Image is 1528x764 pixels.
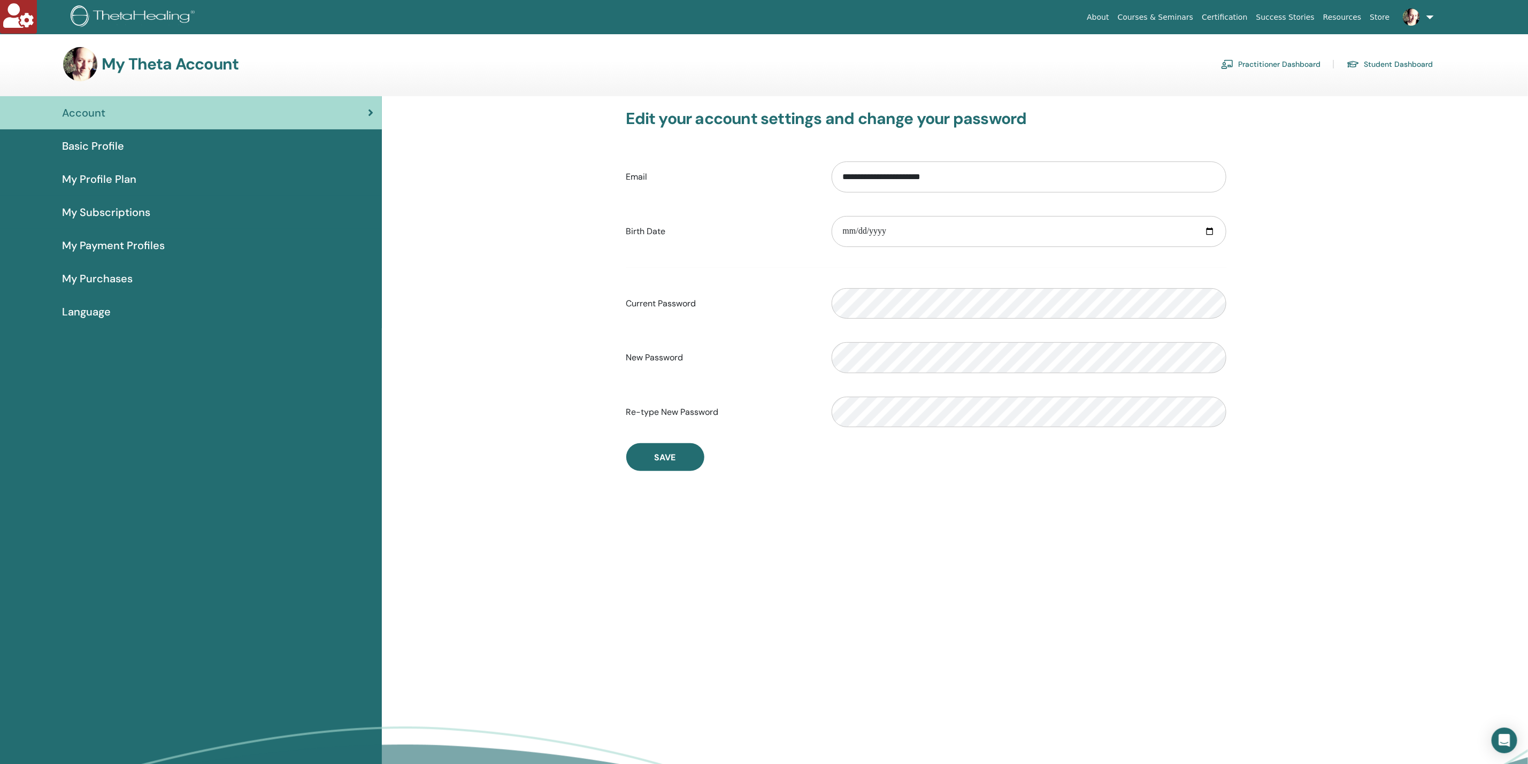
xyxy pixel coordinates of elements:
[626,109,1226,128] h3: Edit your account settings and change your password
[62,105,105,121] span: Account
[63,47,97,81] img: default.jpg
[1347,56,1433,73] a: Student Dashboard
[62,171,136,187] span: My Profile Plan
[1221,56,1320,73] a: Practitioner Dashboard
[1403,9,1420,26] img: default.jpg
[71,5,198,29] img: logo.png
[1114,7,1198,27] a: Courses & Seminars
[62,204,150,220] span: My Subscriptions
[62,271,133,287] span: My Purchases
[62,138,124,154] span: Basic Profile
[62,304,111,320] span: Language
[618,402,824,422] label: Re-type New Password
[62,237,165,253] span: My Payment Profiles
[1221,59,1234,69] img: chalkboard-teacher.svg
[1492,728,1517,753] div: Open Intercom Messenger
[1082,7,1113,27] a: About
[618,294,824,314] label: Current Password
[1347,60,1360,69] img: graduation-cap.svg
[102,55,239,74] h3: My Theta Account
[618,221,824,242] label: Birth Date
[626,443,704,471] button: Save
[655,452,676,463] span: Save
[618,167,824,187] label: Email
[1197,7,1251,27] a: Certification
[1366,7,1394,27] a: Store
[618,348,824,368] label: New Password
[1252,7,1319,27] a: Success Stories
[1319,7,1366,27] a: Resources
